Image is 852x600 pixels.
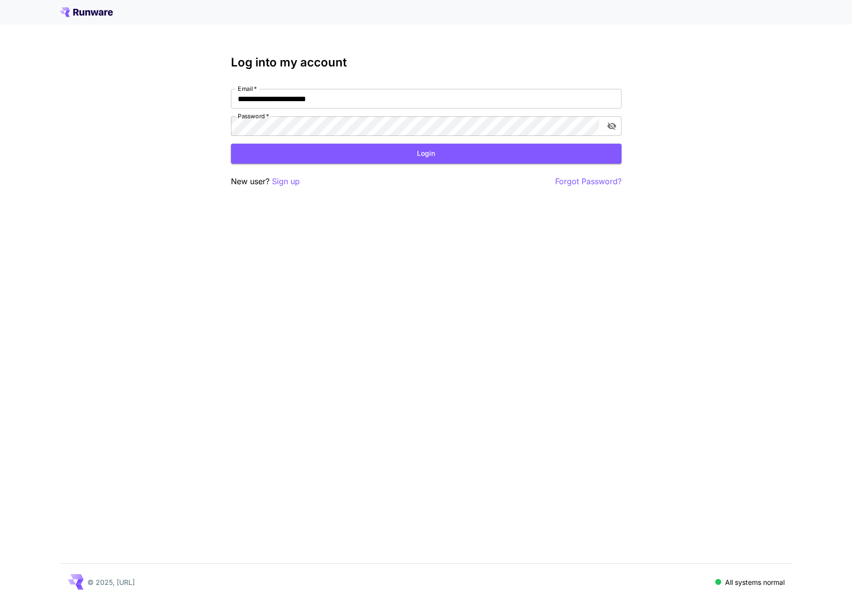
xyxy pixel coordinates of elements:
p: New user? [231,175,300,188]
label: Password [238,112,269,120]
button: toggle password visibility [603,117,621,135]
button: Login [231,144,622,164]
p: © 2025, [URL] [87,577,135,587]
label: Email [238,85,257,93]
h3: Log into my account [231,56,622,69]
button: Sign up [272,175,300,188]
button: Forgot Password? [555,175,622,188]
p: All systems normal [725,577,785,587]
